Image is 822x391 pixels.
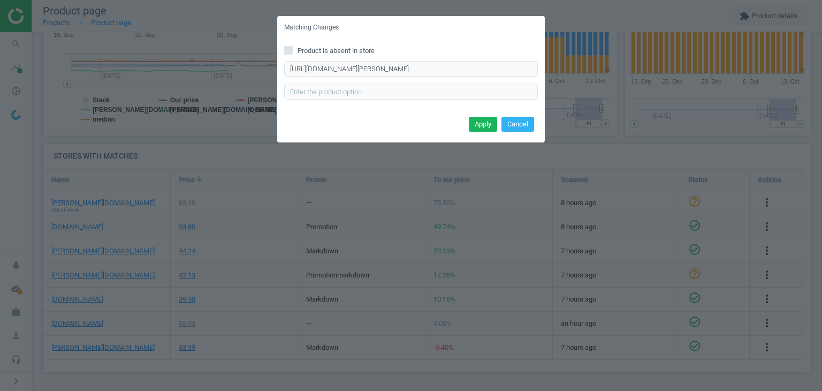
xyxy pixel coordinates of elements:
[501,117,534,132] button: Cancel
[284,84,538,100] input: Enter the product option
[284,23,339,32] h5: Matching Changes
[295,46,377,56] span: Product is absent in store
[469,117,497,132] button: Apply
[284,61,538,77] input: Enter correct product URL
